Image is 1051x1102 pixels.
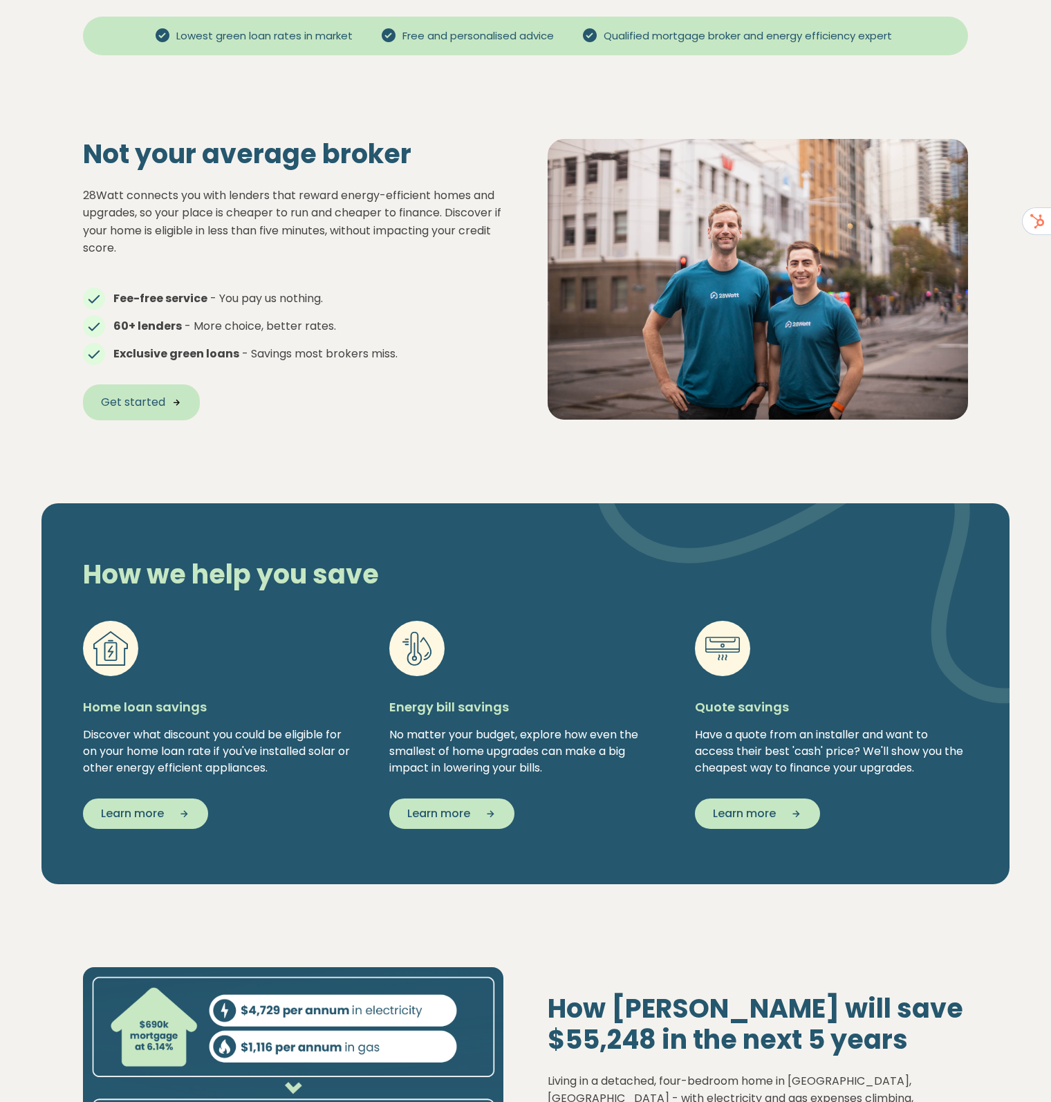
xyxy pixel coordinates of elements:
[210,290,323,306] span: - You pay us nothing.
[695,727,968,776] div: Have a quote from an installer and want to access their best 'cash' price? We'll show you the che...
[185,318,336,334] span: - More choice, better rates.
[397,28,559,44] span: Free and personalised advice
[83,384,200,420] a: Get started
[83,187,503,257] p: 28Watt connects you with lenders that reward energy-efficient homes and upgrades, so your place i...
[101,805,164,822] span: Learn more
[389,727,662,776] div: No matter your budget, explore how even the smallest of home upgrades can make a big impact in lo...
[83,138,503,170] h2: Not your average broker
[113,346,239,362] strong: Exclusive green loans
[598,28,897,44] span: Qualified mortgage broker and energy efficiency expert
[83,799,208,829] button: Learn more
[93,631,128,666] img: Home loan savings
[548,139,968,419] img: Solar panel installation on a residential roof
[695,799,820,829] button: Learn more
[982,1036,1051,1102] iframe: Chat Widget
[72,559,677,590] h2: How we help you save
[83,698,356,716] h5: Home loan savings
[389,799,514,829] button: Learn more
[407,805,470,822] span: Learn more
[595,465,1010,742] img: vector
[101,394,165,411] span: Get started
[83,727,356,776] div: Discover what discount you could be eligible for on your home loan rate if you've installed solar...
[389,698,662,716] h5: Energy bill savings
[171,28,358,44] span: Lowest green loan rates in market
[713,805,776,822] span: Learn more
[113,290,207,306] strong: Fee-free service
[548,993,968,1056] h2: How [PERSON_NAME] will save $55,248 in the next 5 years
[242,346,398,362] span: - Savings most brokers miss.
[113,318,182,334] strong: 60+ lenders
[400,631,434,666] img: Energy bill savings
